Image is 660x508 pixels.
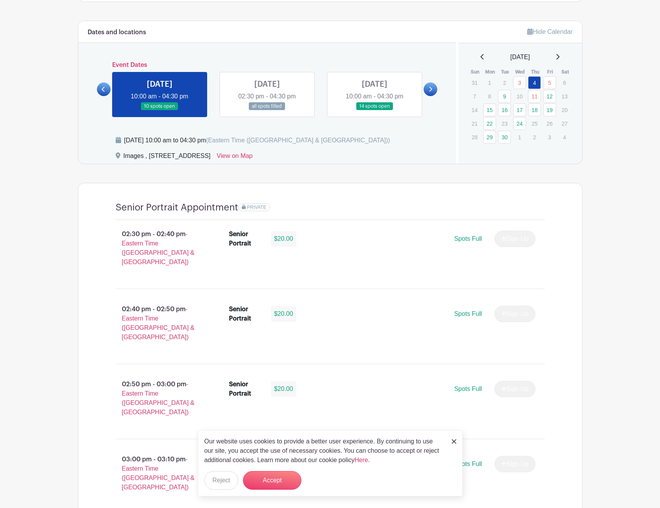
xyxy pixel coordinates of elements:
p: 23 [498,117,511,130]
p: 21 [468,117,481,130]
div: Senior Portrait [229,380,262,398]
a: 16 [498,103,511,116]
th: Mon [483,68,498,76]
a: Hide Calendar [527,28,572,35]
a: 30 [498,131,511,144]
th: Sun [468,68,483,76]
a: 3 [513,76,526,89]
p: 27 [558,117,571,130]
img: close_button-5f87c8562297e5c2d7936805f587ecaba9071eb48480494691a3f1689db116b3.svg [452,439,456,444]
p: 03:00 pm - 03:10 pm [103,452,217,495]
p: 6 [558,77,571,89]
span: - Eastern Time ([GEOGRAPHIC_DATA] & [GEOGRAPHIC_DATA]) [122,231,195,265]
h4: Senior Portrait Appointment [116,202,238,213]
a: 29 [483,131,496,144]
span: - Eastern Time ([GEOGRAPHIC_DATA] & [GEOGRAPHIC_DATA]) [122,456,195,490]
div: $20.00 [271,306,296,322]
p: 28 [468,131,481,143]
a: 24 [513,117,526,130]
th: Sat [558,68,573,76]
a: 18 [528,103,541,116]
p: 25 [528,117,541,130]
span: Spots Full [454,385,482,392]
p: 26 [543,117,556,130]
div: Senior Portrait [229,229,262,248]
p: 2 [528,131,541,143]
a: 17 [513,103,526,116]
div: Senior Portrait [229,305,262,323]
span: Spots Full [454,235,482,242]
a: View on Map [217,151,253,164]
th: Tue [498,68,513,76]
a: Here [355,457,368,463]
a: 9 [498,90,511,103]
span: (Eastern Time ([GEOGRAPHIC_DATA] & [GEOGRAPHIC_DATA])) [206,137,390,144]
th: Wed [513,68,528,76]
p: 14 [468,104,481,116]
span: Spots Full [454,310,482,317]
p: 7 [468,90,481,102]
div: $20.00 [271,381,296,397]
p: 4 [558,131,571,143]
a: 11 [528,90,541,103]
p: 13 [558,90,571,102]
p: 8 [483,90,496,102]
p: 2 [498,77,511,89]
p: Our website uses cookies to provide a better user experience. By continuing to use our site, you ... [204,437,444,465]
p: 02:40 pm - 02:50 pm [103,301,217,345]
p: 20 [558,104,571,116]
span: - Eastern Time ([GEOGRAPHIC_DATA] & [GEOGRAPHIC_DATA]) [122,381,195,415]
p: 3 [543,131,556,143]
div: [DATE] 10:00 am to 04:30 pm [124,136,390,145]
span: - Eastern Time ([GEOGRAPHIC_DATA] & [GEOGRAPHIC_DATA]) [122,306,195,340]
p: 1 [483,77,496,89]
a: 4 [528,76,541,89]
div: $20.00 [271,231,296,247]
th: Fri [543,68,558,76]
th: Thu [528,68,543,76]
div: Images , [STREET_ADDRESS] [123,151,211,164]
span: [DATE] [510,53,530,62]
span: PRIVATE [247,205,266,210]
p: 02:30 pm - 02:40 pm [103,226,217,270]
p: 31 [468,77,481,89]
a: 5 [543,76,556,89]
p: 02:50 pm - 03:00 pm [103,377,217,420]
p: 1 [513,131,526,143]
h6: Dates and locations [88,29,146,36]
button: Accept [243,471,301,490]
span: Spots Full [454,461,482,467]
a: 12 [543,90,556,103]
h6: Event Dates [111,61,424,69]
a: 15 [483,103,496,116]
button: Reject [204,471,238,490]
a: 22 [483,117,496,130]
a: 19 [543,103,556,116]
p: 10 [513,90,526,102]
